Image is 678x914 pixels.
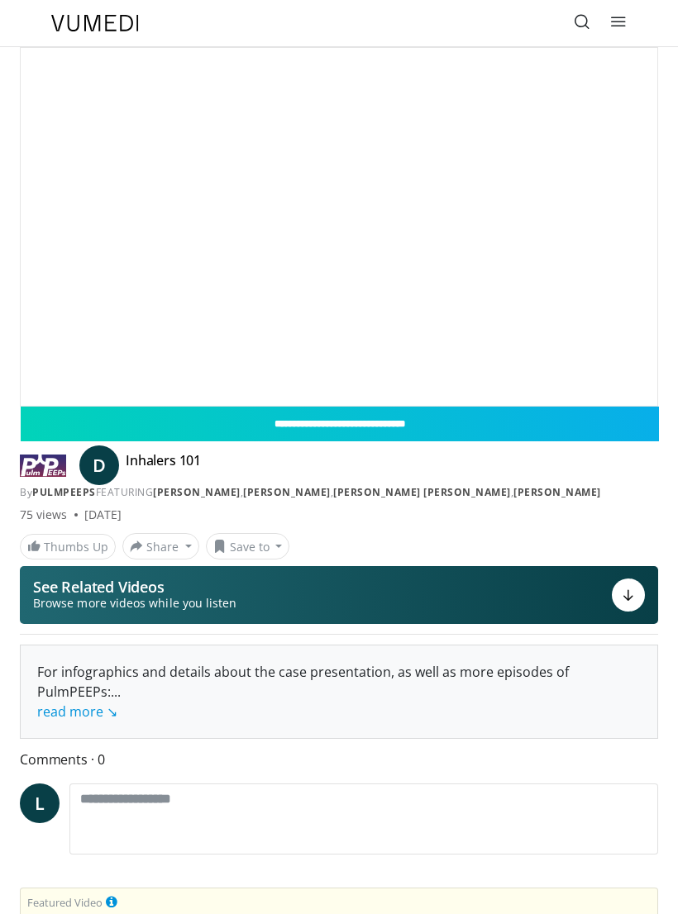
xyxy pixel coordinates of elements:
[20,783,60,823] a: L
[513,485,601,499] a: [PERSON_NAME]
[79,445,119,485] a: D
[333,485,511,499] a: [PERSON_NAME] [PERSON_NAME]
[20,749,658,770] span: Comments 0
[126,452,201,478] h4: Inhalers 101
[33,578,236,595] p: See Related Videos
[27,895,103,910] small: Featured Video
[153,485,241,499] a: [PERSON_NAME]
[37,683,121,721] span: ...
[20,566,658,624] button: See Related Videos Browse more videos while you listen
[20,507,68,523] span: 75 views
[84,507,122,523] div: [DATE]
[37,702,117,721] a: read more ↘
[20,534,116,559] a: Thumbs Up
[20,485,658,500] div: By FEATURING , , ,
[33,595,236,612] span: Browse more videos while you listen
[51,15,139,31] img: VuMedi Logo
[206,533,290,559] button: Save to
[243,485,331,499] a: [PERSON_NAME]
[32,485,96,499] a: PulmPEEPs
[21,48,657,406] video-js: Video Player
[20,452,66,478] img: PulmPEEPs
[37,662,641,721] div: For infographics and details about the case presentation, as well as more episodes of PulmPEEPs:
[122,533,199,559] button: Share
